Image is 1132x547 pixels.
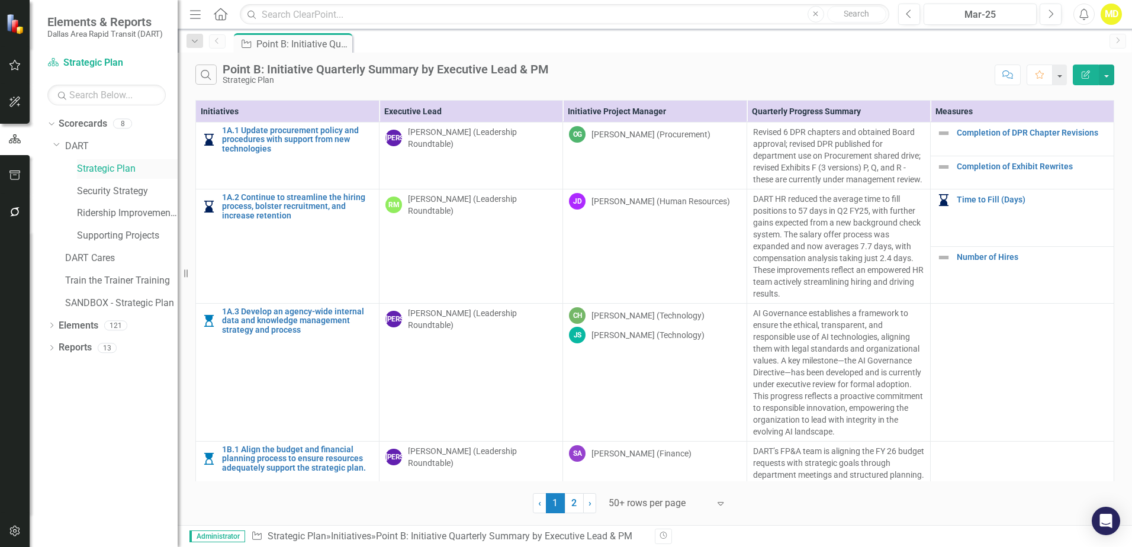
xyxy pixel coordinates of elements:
[380,442,563,544] td: Double-Click to Edit
[591,195,730,207] div: [PERSON_NAME] (Human Resources)
[77,229,178,243] a: Supporting Projects
[753,307,924,437] p: AI Governance establishes a framework to ensure the ethical, transparent, and responsible use of ...
[47,15,163,29] span: Elements & Reports
[928,8,1033,22] div: Mar-25
[222,445,373,472] a: 1B.1 Align the budget and financial planning process to ensure resources adequately support the s...
[77,207,178,220] a: Ridership Improvement Funds
[753,445,924,540] p: DART’s FP&A team is aligning the FY 26 budget requests with strategic goals through department me...
[331,530,371,542] a: Initiatives
[957,162,1108,171] a: Completion of Exhibit Rewrites
[930,189,1114,247] td: Double-Click to Edit Right Click for Context Menu
[937,193,951,207] img: In Progress
[937,250,951,265] img: Not Defined
[65,297,178,310] a: SANDBOX - Strategic Plan
[957,128,1108,137] a: Completion of DPR Chapter Revisions
[385,130,402,146] div: [PERSON_NAME]
[59,319,98,333] a: Elements
[591,329,705,341] div: [PERSON_NAME] (Technology)
[222,307,373,334] a: 1A.3 Develop an agency-wide internal data and knowledge management strategy and process
[588,497,591,509] span: ›
[563,304,747,442] td: Double-Click to Edit
[563,442,747,544] td: Double-Click to Edit
[747,189,930,304] td: Double-Click to Edit
[538,497,541,509] span: ‹
[408,445,557,469] div: [PERSON_NAME] (Leadership Roundtable)
[380,304,563,442] td: Double-Click to Edit
[223,76,549,85] div: Strategic Plan
[930,246,1114,304] td: Double-Click to Edit Right Click for Context Menu
[380,189,563,304] td: Double-Click to Edit
[65,274,178,288] a: Train the Trainer Training
[957,253,1108,262] a: Number of Hires
[202,200,216,214] img: In Progress
[380,123,563,189] td: Double-Click to Edit
[1101,4,1122,25] button: MD
[251,530,646,543] div: » »
[6,14,27,34] img: ClearPoint Strategy
[189,530,245,542] span: Administrator
[222,126,373,153] a: 1A.1 Update procurement policy and procedures with support from new technologies
[385,197,402,213] div: RM
[196,304,380,442] td: Double-Click to Edit Right Click for Context Menu
[104,320,127,330] div: 121
[408,193,557,217] div: [PERSON_NAME] (Leadership Roundtable)
[591,128,710,140] div: [PERSON_NAME] (Procurement)
[1092,507,1120,535] div: Open Intercom Messenger
[202,314,216,328] img: Initiated
[202,133,216,147] img: In Progress
[924,4,1037,25] button: Mar-25
[77,162,178,176] a: Strategic Plan
[753,126,924,185] p: Revised 6 DPR chapters and obtained Board approval; revised DPR published for department use on P...
[844,9,869,18] span: Search
[747,123,930,189] td: Double-Click to Edit
[957,195,1108,204] a: Time to Fill (Days)
[408,126,557,150] div: [PERSON_NAME] (Leadership Roundtable)
[256,37,349,52] div: Point B: Initiative Quarterly Summary by Executive Lead & PM
[240,4,889,25] input: Search ClearPoint...
[113,119,132,129] div: 8
[569,307,586,324] div: CH
[827,6,886,22] button: Search
[747,442,930,544] td: Double-Click to Edit
[569,126,586,143] div: OG
[937,160,951,174] img: Not Defined
[563,189,747,304] td: Double-Click to Edit
[59,341,92,355] a: Reports
[223,63,549,76] div: Point B: Initiative Quarterly Summary by Executive Lead & PM
[77,185,178,198] a: Security Strategy
[202,452,216,466] img: Initiated
[546,493,565,513] span: 1
[65,252,178,265] a: DART Cares
[937,126,951,140] img: Not Defined
[408,307,557,331] div: [PERSON_NAME] (Leadership Roundtable)
[268,530,326,542] a: Strategic Plan
[98,343,117,353] div: 13
[753,193,924,300] p: DART HR reduced the average time to fill positions to 57 days in Q2 FY25, with further gains expe...
[385,449,402,465] div: [PERSON_NAME]
[376,530,632,542] div: Point B: Initiative Quarterly Summary by Executive Lead & PM
[565,493,584,513] a: 2
[59,117,107,131] a: Scorecards
[65,140,178,153] a: DART
[385,311,402,327] div: [PERSON_NAME]
[47,56,166,70] a: Strategic Plan
[591,310,705,321] div: [PERSON_NAME] (Technology)
[569,193,586,210] div: JD
[569,327,586,343] div: JS
[196,123,380,189] td: Double-Click to Edit Right Click for Context Menu
[196,189,380,304] td: Double-Click to Edit Right Click for Context Menu
[563,123,747,189] td: Double-Click to Edit
[196,442,380,544] td: Double-Click to Edit Right Click for Context Menu
[222,193,373,220] a: 1A.2 Continue to streamline the hiring process, bolster recruitment, and increase retention
[569,445,586,462] div: SA
[591,448,692,459] div: [PERSON_NAME] (Finance)
[930,123,1114,156] td: Double-Click to Edit Right Click for Context Menu
[930,156,1114,189] td: Double-Click to Edit Right Click for Context Menu
[47,29,163,38] small: Dallas Area Rapid Transit (DART)
[47,85,166,105] input: Search Below...
[747,304,930,442] td: Double-Click to Edit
